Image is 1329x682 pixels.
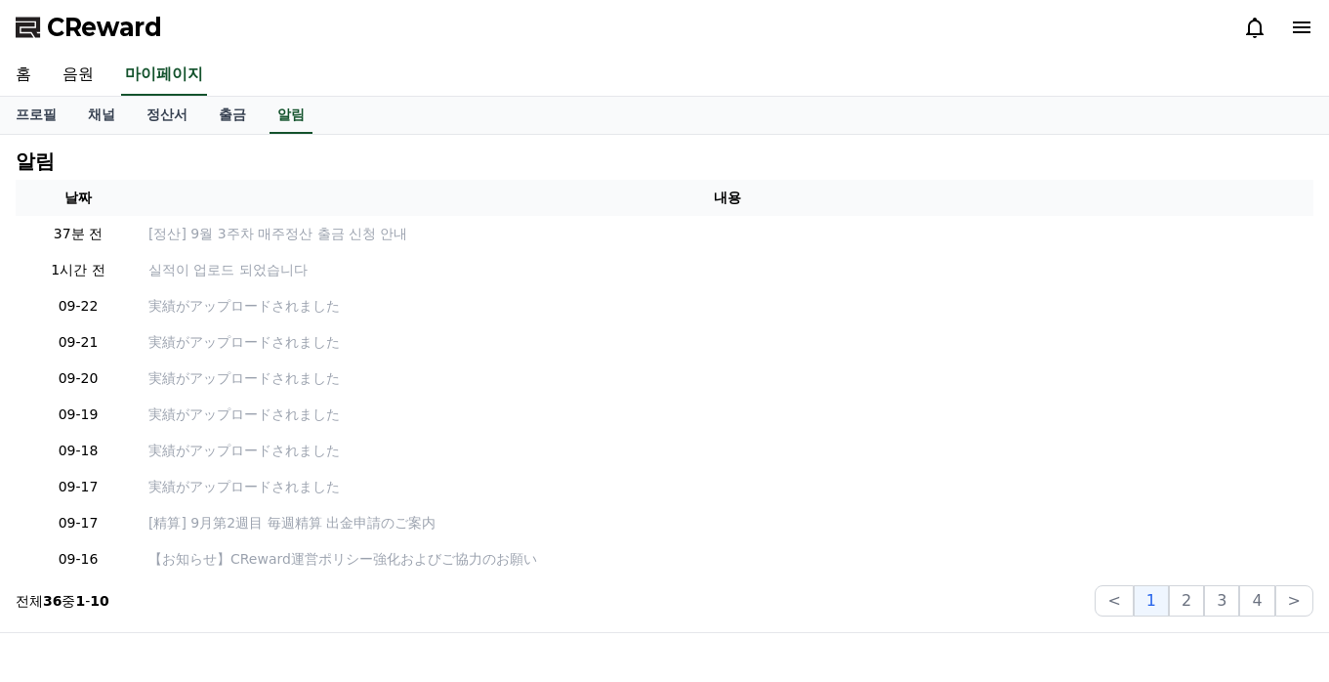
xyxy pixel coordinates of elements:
[72,97,131,134] a: 채널
[16,180,141,216] th: 날짜
[1239,585,1274,617] button: 4
[148,549,1306,570] a: 【お知らせ】CReward運営ポリシー強化およびご協力のお願い
[1095,585,1133,617] button: <
[23,405,133,425] p: 09-19
[148,513,1306,533] a: [精算] 9月第2週目 毎週精算 出金申請のご案内
[148,477,1306,497] a: 実績がアップロードされました
[148,405,1306,425] a: 実績がアップロードされました
[23,513,133,533] p: 09-17
[23,477,133,497] p: 09-17
[131,97,203,134] a: 정산서
[23,296,133,317] p: 09-22
[121,55,207,96] a: 마이페이지
[47,12,162,43] span: CReward
[148,296,1306,317] a: 実績がアップロードされました
[1134,585,1169,617] button: 1
[203,97,262,134] a: 출금
[43,593,62,609] strong: 36
[47,55,109,96] a: 음원
[148,224,1306,244] a: [정산] 9월 3주차 매주정산 출금 신청 안내
[23,441,133,461] p: 09-18
[16,12,162,43] a: CReward
[1169,585,1204,617] button: 2
[75,593,85,609] strong: 1
[148,368,1306,389] a: 実績がアップロードされました
[23,332,133,353] p: 09-21
[23,549,133,570] p: 09-16
[23,224,133,244] p: 37분 전
[1204,585,1239,617] button: 3
[16,150,55,172] h4: 알림
[141,180,1313,216] th: 내용
[90,593,108,609] strong: 10
[23,260,133,280] p: 1시간 전
[148,332,1306,353] a: 実績がアップロードされました
[1275,585,1313,617] button: >
[148,441,1306,461] a: 実績がアップロードされました
[16,591,109,611] p: 전체 중 -
[148,260,1306,280] a: 실적이 업로드 되었습니다
[270,97,312,134] a: 알림
[23,368,133,389] p: 09-20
